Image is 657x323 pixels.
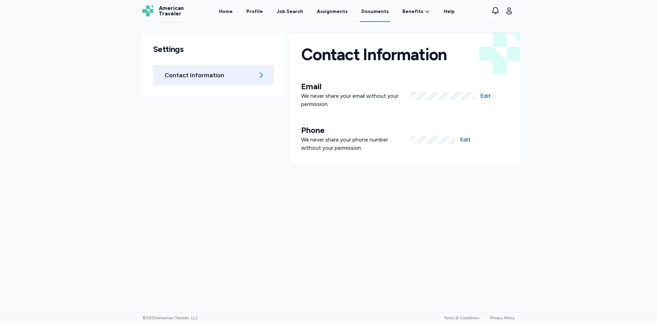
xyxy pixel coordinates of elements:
img: Logo [142,5,153,16]
h1: Contact Information [301,44,509,65]
a: Terms & Conditions [444,315,479,320]
div: We never share your phone number without your permission. [301,136,400,152]
a: Privacy Policy [490,315,515,320]
span: American Traveler [159,5,184,16]
a: Documents [360,1,390,22]
button: Edit [480,92,491,100]
div: Job Search [276,8,303,15]
div: Phone [301,125,400,136]
span: Contact Information [165,71,254,79]
span: © 2025 American Traveler, LLC [142,315,198,321]
span: Benefits [402,8,423,15]
button: Edit [460,136,471,144]
div: Email [301,81,400,92]
h1: Settings [153,44,274,54]
div: We never share your email without your permission. [301,92,400,108]
a: Benefits [402,8,430,15]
